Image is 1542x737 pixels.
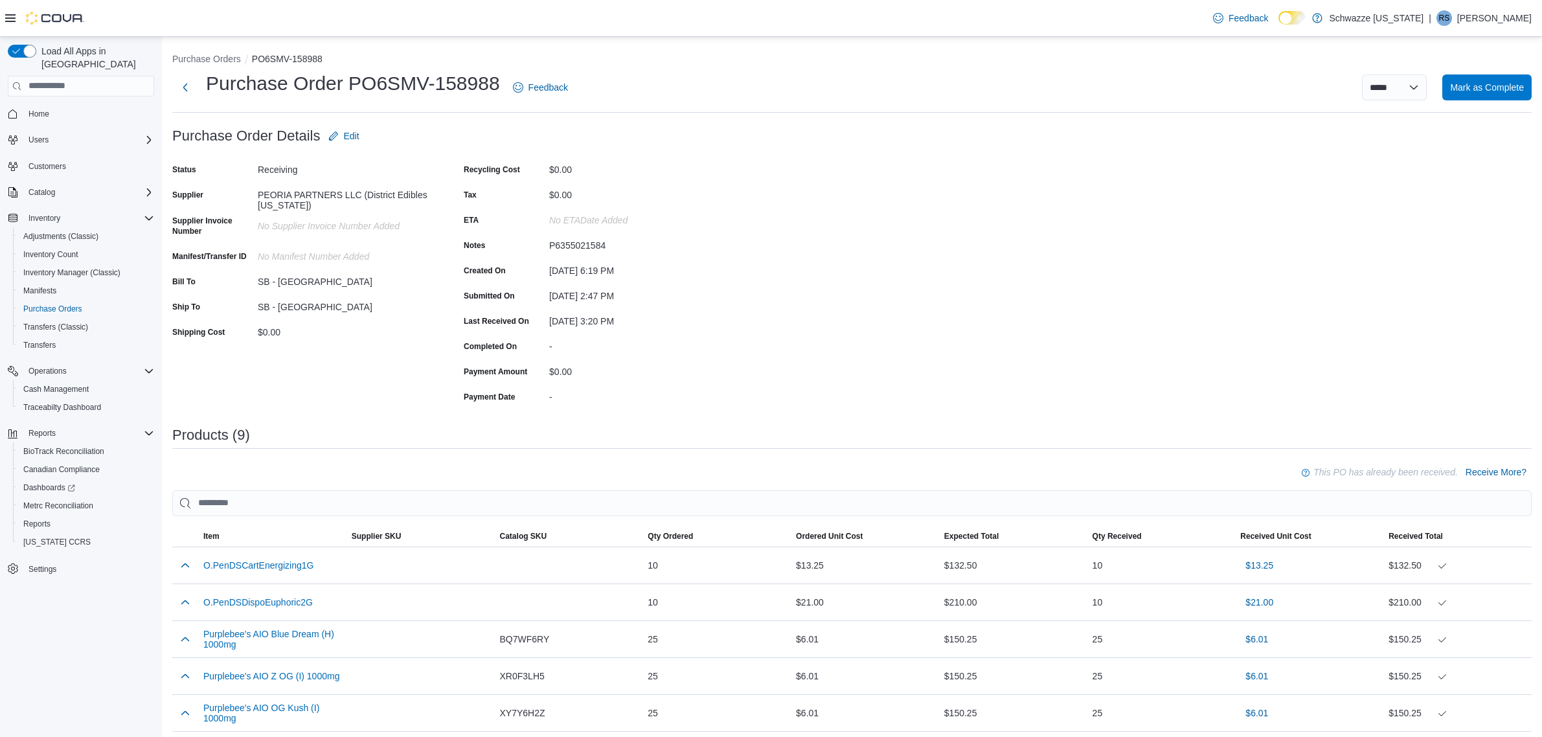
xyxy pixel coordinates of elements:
[939,626,1087,652] div: $150.25
[172,427,250,443] h3: Products (9)
[28,135,49,145] span: Users
[18,480,154,495] span: Dashboards
[23,322,88,332] span: Transfers (Classic)
[252,54,323,64] button: PO6SMV-158988
[13,515,159,533] button: Reports
[1245,633,1268,646] span: $6.01
[464,392,515,402] label: Payment Date
[18,247,84,262] a: Inventory Count
[939,526,1087,547] button: Expected Total
[1466,466,1526,479] span: Receive More?
[18,229,104,244] a: Adjustments (Classic)
[464,316,529,326] label: Last Received On
[1442,74,1532,100] button: Mark as Complete
[203,629,341,650] button: Purplebee's AIO Blue Dream (H) 1000mg
[18,265,154,280] span: Inventory Manager (Classic)
[642,589,791,615] div: 10
[172,216,253,236] label: Supplier Invoice Number
[172,74,198,100] button: Next
[1229,12,1268,25] span: Feedback
[203,560,313,571] button: O.PenDSCartEnergizing1G
[18,337,61,353] a: Transfers
[18,381,154,397] span: Cash Management
[3,424,159,442] button: Reports
[18,400,106,415] a: Traceabilty Dashboard
[18,534,96,550] a: [US_STATE] CCRS
[939,552,1087,578] div: $132.50
[18,301,154,317] span: Purchase Orders
[1460,459,1532,485] button: Receive More?
[13,245,159,264] button: Inventory Count
[23,561,62,577] a: Settings
[23,384,89,394] span: Cash Management
[23,560,154,576] span: Settings
[549,235,723,251] div: P6355021584
[23,363,72,379] button: Operations
[18,516,56,532] a: Reports
[23,158,154,174] span: Customers
[198,526,346,547] button: Item
[1313,464,1458,480] p: This PO has already been received.
[172,277,196,287] label: Bill To
[1240,626,1273,652] button: $6.01
[508,74,573,100] a: Feedback
[23,340,56,350] span: Transfers
[172,52,1532,68] nav: An example of EuiBreadcrumbs
[1329,10,1423,26] p: Schwazze [US_STATE]
[23,132,54,148] button: Users
[1389,531,1443,541] span: Received Total
[18,229,154,244] span: Adjustments (Classic)
[1450,81,1524,94] span: Mark as Complete
[18,319,93,335] a: Transfers (Classic)
[1439,10,1450,26] span: RS
[13,318,159,336] button: Transfers (Classic)
[3,104,159,123] button: Home
[18,444,154,459] span: BioTrack Reconciliation
[642,663,791,689] div: 25
[13,533,159,551] button: [US_STATE] CCRS
[13,336,159,354] button: Transfers
[28,161,66,172] span: Customers
[1436,10,1452,26] div: River Smith
[1235,526,1383,547] button: Received Unit Cost
[796,531,863,541] span: Ordered Unit Cost
[258,271,431,287] div: SB - [GEOGRAPHIC_DATA]
[1457,10,1532,26] p: [PERSON_NAME]
[203,597,313,607] button: O.PenDSDispoEuphoric2G
[258,297,431,312] div: SB - [GEOGRAPHIC_DATA]
[172,190,203,200] label: Supplier
[18,444,109,459] a: BioTrack Reconciliation
[1383,526,1532,547] button: Received Total
[18,400,154,415] span: Traceabilty Dashboard
[1389,705,1526,721] div: $150.25
[13,479,159,497] a: Dashboards
[464,240,485,251] label: Notes
[18,381,94,397] a: Cash Management
[13,227,159,245] button: Adjustments (Classic)
[13,442,159,460] button: BioTrack Reconciliation
[23,159,71,174] a: Customers
[18,480,80,495] a: Dashboards
[1208,5,1273,31] a: Feedback
[23,537,91,547] span: [US_STATE] CCRS
[23,185,154,200] span: Catalog
[464,164,520,175] label: Recycling Cost
[13,282,159,300] button: Manifests
[8,99,154,612] nav: Complex example
[1389,668,1526,684] div: $150.25
[18,462,105,477] a: Canadian Compliance
[23,501,93,511] span: Metrc Reconciliation
[23,210,154,226] span: Inventory
[23,267,120,278] span: Inventory Manager (Classic)
[500,668,545,684] span: XR0F3LH5
[500,531,547,541] span: Catalog SKU
[1240,700,1273,726] button: $6.01
[23,425,61,441] button: Reports
[28,109,49,119] span: Home
[464,341,517,352] label: Completed On
[28,564,56,574] span: Settings
[13,497,159,515] button: Metrc Reconciliation
[495,526,643,547] button: Catalog SKU
[172,128,321,144] h3: Purchase Order Details
[1087,663,1236,689] div: 25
